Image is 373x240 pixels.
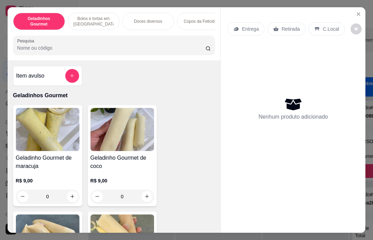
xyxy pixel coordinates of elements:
p: C.Local [323,26,339,32]
button: add-separate-item [65,69,79,83]
button: decrease-product-quantity [351,23,362,34]
p: Entrega [242,26,259,32]
p: R$ 9,00 [90,177,154,184]
button: increase-product-quantity [142,191,153,202]
h4: Geladinho Gourmet de maracuja [16,154,79,170]
p: Doces diversos [134,19,162,24]
p: Nenhum produto adicionado [258,113,328,121]
p: Geladinhos Gourmet [19,16,59,27]
button: decrease-product-quantity [17,191,28,202]
label: Pesquisa [17,38,37,44]
button: increase-product-quantity [67,191,78,202]
h4: Item avulso [16,72,45,80]
p: R$ 9,00 [16,177,79,184]
h4: Geladinho Gourmet de coco [90,154,154,170]
p: Geladinhos Gourmet [13,91,215,100]
img: product-image [16,108,79,151]
img: product-image [90,108,154,151]
button: decrease-product-quantity [92,191,103,202]
p: Bolos e tortas em [GEOGRAPHIC_DATA] [74,16,114,27]
input: Pesquisa [17,44,205,51]
p: Copos da Felicidade [184,19,221,24]
p: Retirada [281,26,300,32]
button: Close [353,9,364,20]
